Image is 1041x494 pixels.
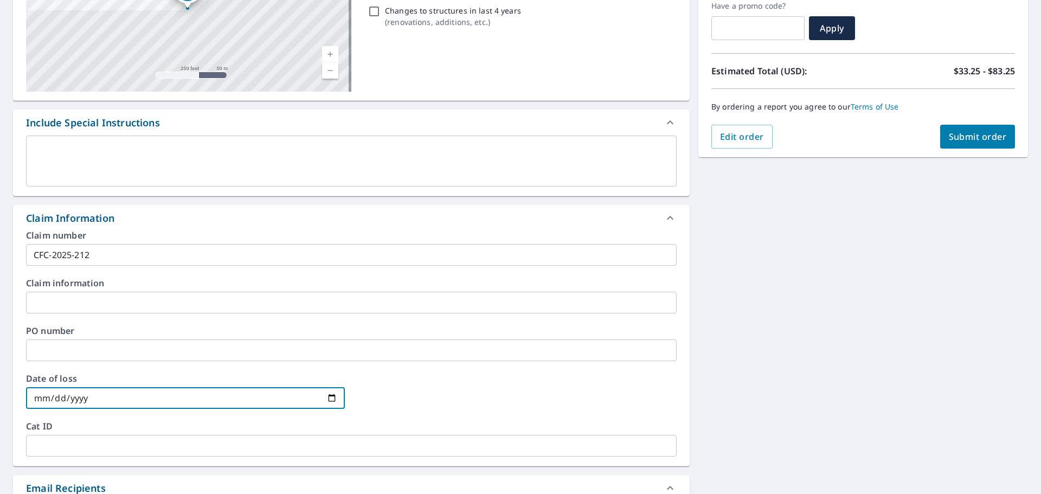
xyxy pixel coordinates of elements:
[385,16,521,28] p: ( renovations, additions, etc. )
[13,205,690,231] div: Claim Information
[954,65,1015,78] p: $33.25 - $83.25
[720,131,764,143] span: Edit order
[711,65,863,78] p: Estimated Total (USD):
[26,211,114,226] div: Claim Information
[949,131,1007,143] span: Submit order
[818,22,846,34] span: Apply
[26,326,677,335] label: PO number
[26,116,160,130] div: Include Special Instructions
[13,110,690,136] div: Include Special Instructions
[322,62,338,79] a: Current Level 17, Zoom Out
[711,102,1015,112] p: By ordering a report you agree to our
[26,374,345,383] label: Date of loss
[26,279,677,287] label: Claim information
[322,46,338,62] a: Current Level 17, Zoom In
[851,101,899,112] a: Terms of Use
[26,422,677,431] label: Cat ID
[711,125,773,149] button: Edit order
[940,125,1016,149] button: Submit order
[26,231,677,240] label: Claim number
[711,1,805,11] label: Have a promo code?
[809,16,855,40] button: Apply
[385,5,521,16] p: Changes to structures in last 4 years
